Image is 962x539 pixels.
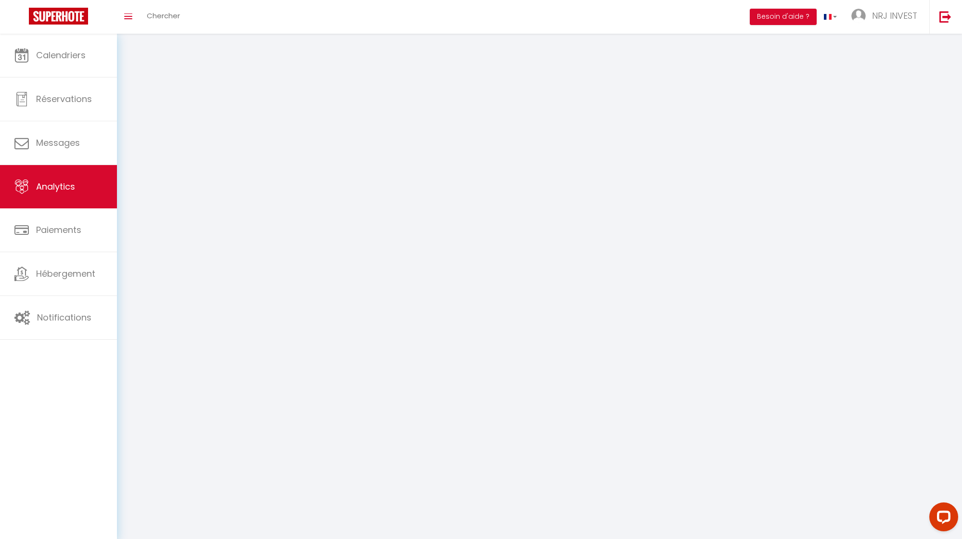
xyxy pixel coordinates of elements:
[36,49,86,61] span: Calendriers
[750,9,817,25] button: Besoin d'aide ?
[939,11,951,23] img: logout
[36,268,95,280] span: Hébergement
[872,10,917,22] span: NRJ INVEST
[36,180,75,192] span: Analytics
[36,137,80,149] span: Messages
[36,224,81,236] span: Paiements
[37,311,91,323] span: Notifications
[147,11,180,21] span: Chercher
[29,8,88,25] img: Super Booking
[36,93,92,105] span: Réservations
[851,9,866,23] img: ...
[922,499,962,539] iframe: LiveChat chat widget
